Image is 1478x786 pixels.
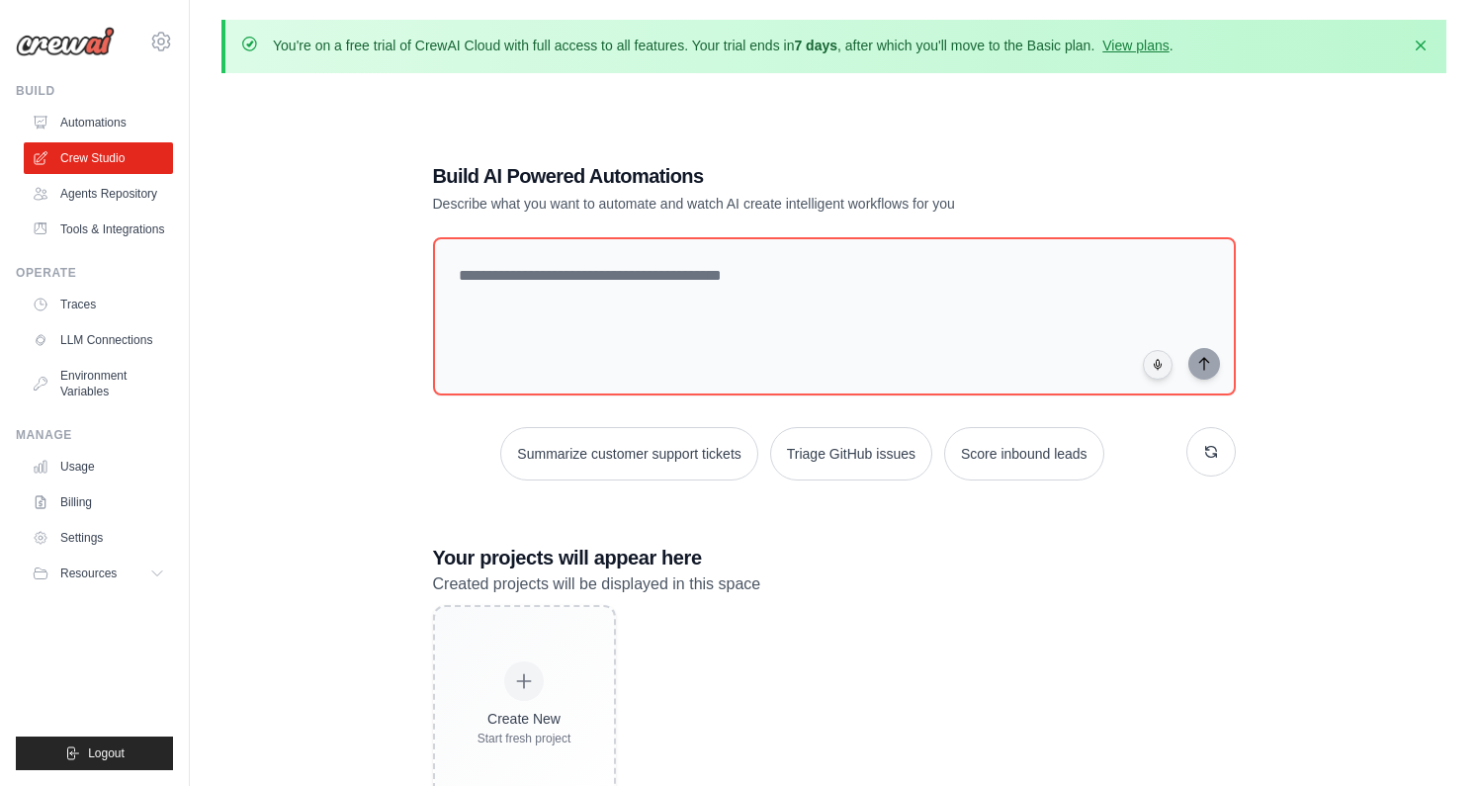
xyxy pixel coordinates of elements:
a: LLM Connections [24,324,173,356]
button: Score inbound leads [944,427,1104,480]
a: Automations [24,107,173,138]
p: You're on a free trial of CrewAI Cloud with full access to all features. Your trial ends in , aft... [273,36,1174,55]
a: Billing [24,486,173,518]
h1: Build AI Powered Automations [433,162,1097,190]
div: Manage [16,427,173,443]
h3: Your projects will appear here [433,544,1236,571]
a: Crew Studio [24,142,173,174]
p: Created projects will be displayed in this space [433,571,1236,597]
a: Usage [24,451,173,482]
button: Logout [16,737,173,770]
button: Click to speak your automation idea [1143,350,1173,380]
a: Traces [24,289,173,320]
a: Agents Repository [24,178,173,210]
div: Create New [478,709,571,729]
div: Operate [16,265,173,281]
button: Get new suggestions [1186,427,1236,477]
a: View plans [1102,38,1169,53]
p: Describe what you want to automate and watch AI create intelligent workflows for you [433,194,1097,214]
button: Resources [24,558,173,589]
div: Start fresh project [478,731,571,746]
a: Tools & Integrations [24,214,173,245]
a: Settings [24,522,173,554]
button: Triage GitHub issues [770,427,932,480]
button: Summarize customer support tickets [500,427,757,480]
img: Logo [16,27,115,56]
span: Logout [88,745,125,761]
a: Environment Variables [24,360,173,407]
strong: 7 days [794,38,837,53]
span: Resources [60,566,117,581]
div: Build [16,83,173,99]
